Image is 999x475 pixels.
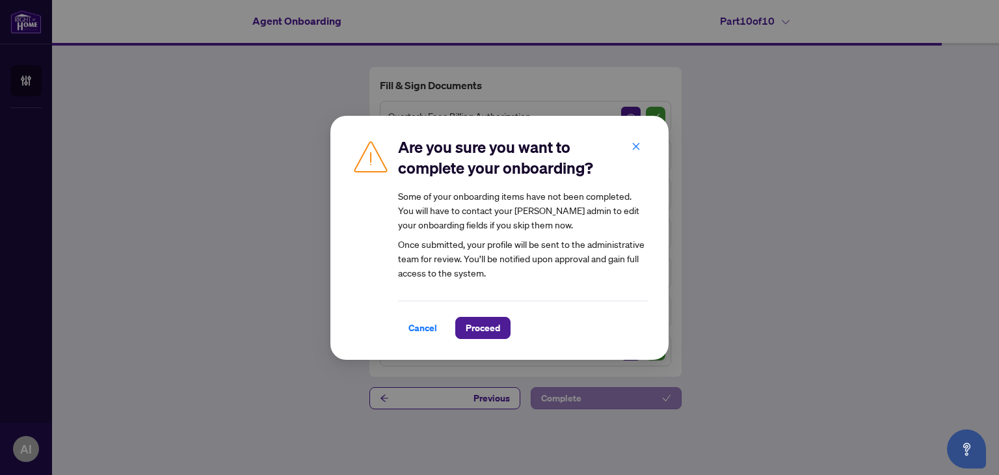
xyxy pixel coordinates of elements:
[455,317,511,339] button: Proceed
[466,318,500,338] span: Proceed
[398,137,648,178] h2: Are you sure you want to complete your onboarding?
[947,429,986,468] button: Open asap
[632,141,641,150] span: close
[398,189,648,232] div: Some of your onboarding items have not been completed. You will have to contact your [PERSON_NAME...
[398,189,648,280] article: Once submitted, your profile will be sent to the administrative team for review. You’ll be notifi...
[398,317,447,339] button: Cancel
[351,137,390,176] img: Caution Icon
[408,318,437,338] span: Cancel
